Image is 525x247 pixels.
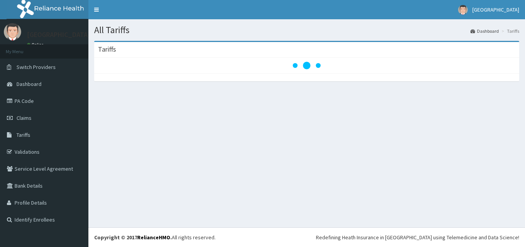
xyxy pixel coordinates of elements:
[94,25,519,35] h1: All Tariffs
[470,28,499,34] a: Dashboard
[291,50,322,81] svg: audio-loading
[27,42,45,47] a: Online
[17,131,30,138] span: Tariffs
[98,46,116,53] h3: Tariffs
[458,5,468,15] img: User Image
[137,234,170,241] a: RelianceHMO
[27,31,90,38] p: [GEOGRAPHIC_DATA]
[94,234,172,241] strong: Copyright © 2017 .
[500,28,519,34] li: Tariffs
[17,81,42,87] span: Dashboard
[472,6,519,13] span: [GEOGRAPHIC_DATA]
[17,114,32,121] span: Claims
[316,234,519,241] div: Redefining Heath Insurance in [GEOGRAPHIC_DATA] using Telemedicine and Data Science!
[4,23,21,40] img: User Image
[17,64,56,71] span: Switch Providers
[88,227,525,247] footer: All rights reserved.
